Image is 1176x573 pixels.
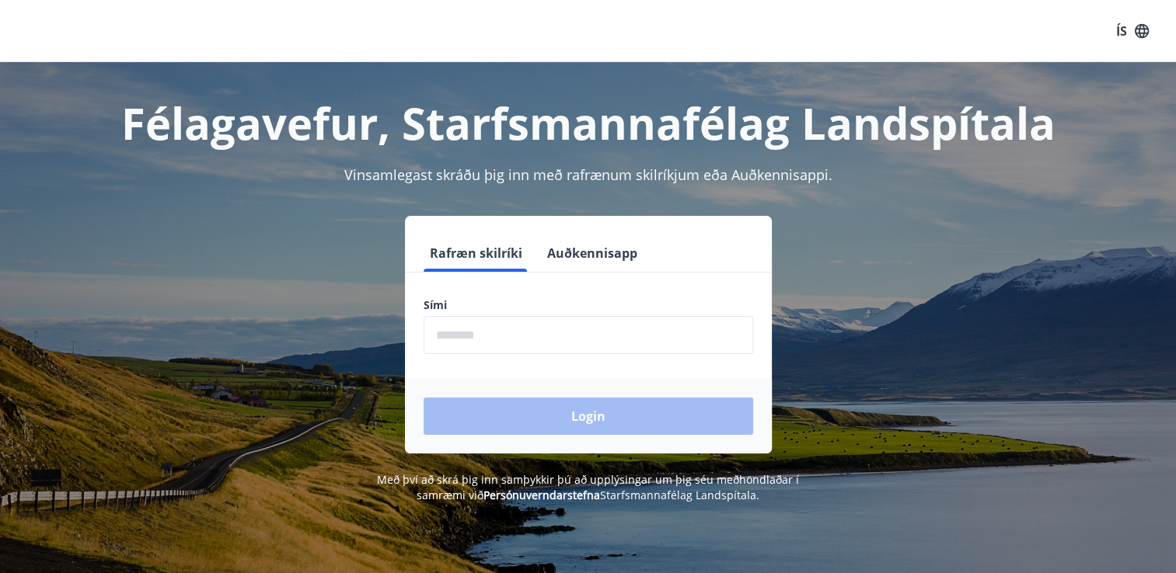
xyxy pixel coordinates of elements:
button: ÍS [1108,17,1157,45]
span: Með því að skrá þig inn samþykkir þú að upplýsingar um þig séu meðhöndlaðar í samræmi við Starfsm... [377,472,799,502]
h1: Félagavefur, Starfsmannafélag Landspítala [47,93,1129,152]
a: Persónuverndarstefna [483,488,600,502]
button: Rafræn skilríki [424,234,529,272]
span: Vinsamlegast skráðu þig inn með rafrænum skilríkjum eða Auðkennisappi. [344,165,832,184]
button: Auðkennisapp [541,234,644,272]
label: Sími [424,297,753,313]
